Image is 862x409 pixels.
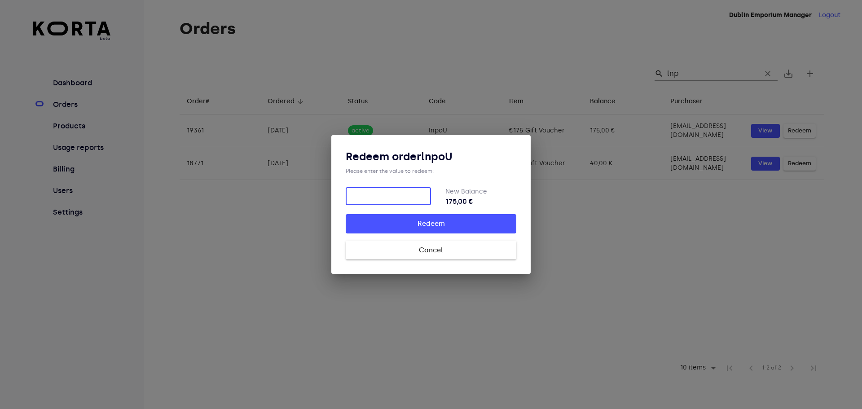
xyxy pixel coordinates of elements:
h3: Redeem order lnpoU [346,150,516,164]
button: Redeem [346,214,516,233]
label: New Balance [445,188,487,195]
div: Please enter the value to redeem: [346,167,516,175]
button: Cancel [346,241,516,259]
span: Redeem [360,218,502,229]
strong: 175,00 € [445,196,516,207]
span: Cancel [360,244,502,256]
